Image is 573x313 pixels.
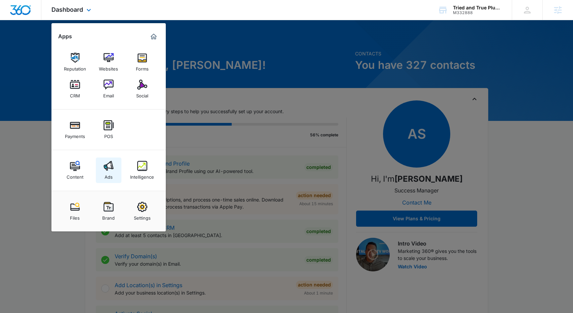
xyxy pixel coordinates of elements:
[62,158,88,183] a: Content
[19,11,33,16] div: v 4.0.25
[51,6,83,13] span: Dashboard
[26,40,60,44] div: Domain Overview
[62,198,88,224] a: Files
[11,17,16,23] img: website_grey.svg
[105,171,113,180] div: Ads
[18,39,24,44] img: tab_domain_overview_orange.svg
[103,90,114,98] div: Email
[129,49,155,75] a: Forms
[58,33,72,40] h2: Apps
[148,31,159,42] a: Marketing 360® Dashboard
[67,39,72,44] img: tab_keywords_by_traffic_grey.svg
[64,63,86,72] div: Reputation
[102,212,115,221] div: Brand
[134,212,151,221] div: Settings
[129,76,155,102] a: Social
[136,90,148,98] div: Social
[62,76,88,102] a: CRM
[96,198,121,224] a: Brand
[96,76,121,102] a: Email
[70,90,80,98] div: CRM
[74,40,113,44] div: Keywords by Traffic
[96,117,121,142] a: POS
[129,158,155,183] a: Intelligence
[11,11,16,16] img: logo_orange.svg
[104,130,113,139] div: POS
[96,158,121,183] a: Ads
[130,171,154,180] div: Intelligence
[67,171,83,180] div: Content
[129,198,155,224] a: Settings
[17,17,74,23] div: Domain: [DOMAIN_NAME]
[453,10,502,15] div: account id
[136,63,149,72] div: Forms
[62,117,88,142] a: Payments
[453,5,502,10] div: account name
[65,130,85,139] div: Payments
[70,212,80,221] div: Files
[99,63,118,72] div: Websites
[96,49,121,75] a: Websites
[62,49,88,75] a: Reputation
